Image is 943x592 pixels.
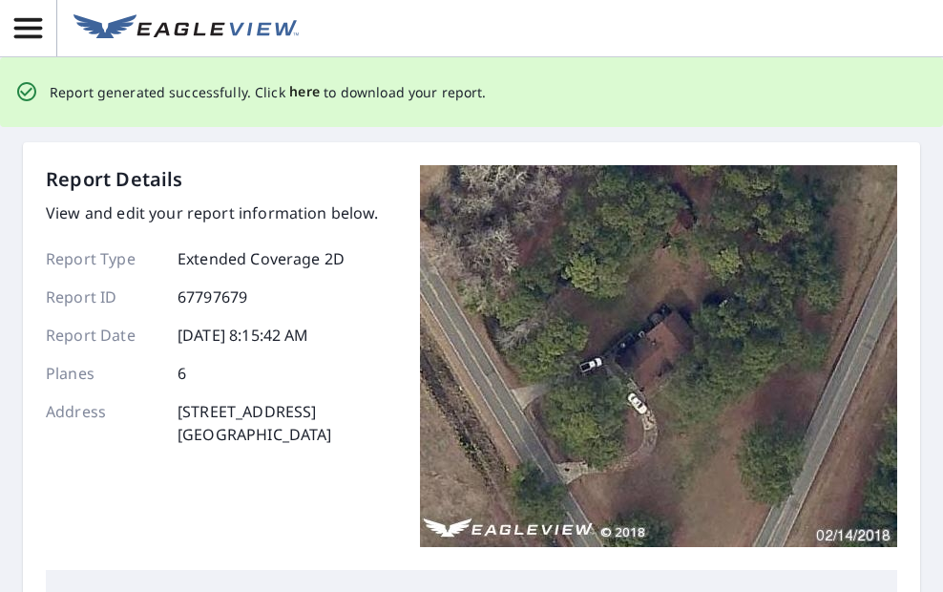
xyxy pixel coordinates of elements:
p: Report generated successfully. Click to download your report. [50,80,487,104]
p: Extended Coverage 2D [178,247,345,270]
p: Report Details [46,165,183,194]
p: View and edit your report information below. [46,201,379,224]
p: Planes [46,362,160,385]
p: Report Date [46,324,160,347]
button: here [289,80,321,104]
img: EV Logo [73,14,299,43]
p: Address [46,400,160,446]
p: [DATE] 8:15:42 AM [178,324,309,347]
p: [STREET_ADDRESS] [GEOGRAPHIC_DATA] [178,400,332,446]
p: 67797679 [178,285,247,308]
img: Top image [420,165,897,547]
p: Report ID [46,285,160,308]
p: 6 [178,362,186,385]
p: Report Type [46,247,160,270]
